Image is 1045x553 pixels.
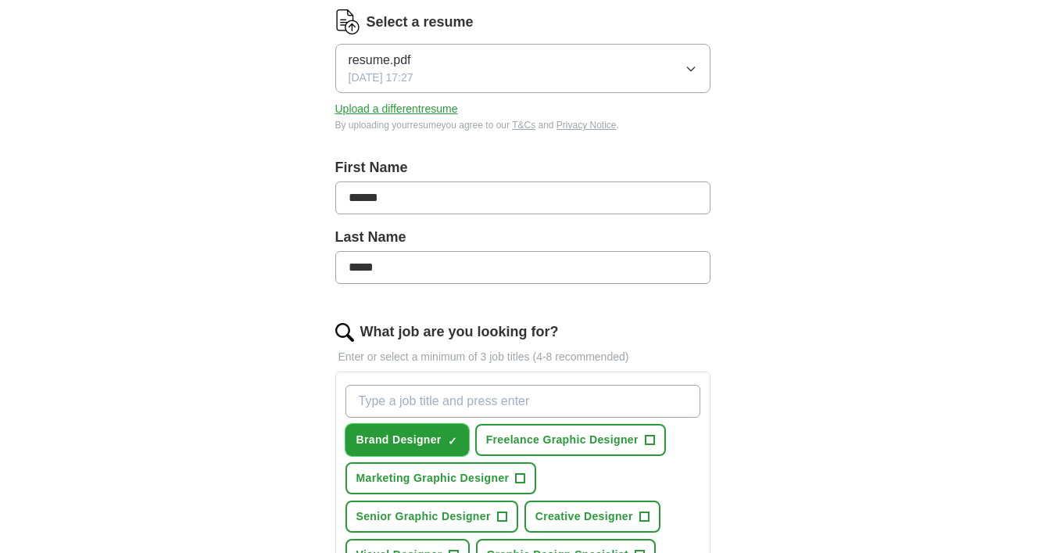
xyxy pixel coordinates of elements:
[335,349,710,365] p: Enter or select a minimum of 3 job titles (4-8 recommended)
[360,321,559,343] label: What job are you looking for?
[335,9,360,34] img: CV Icon
[535,508,633,525] span: Creative Designer
[345,424,469,456] button: Brand Designer✓
[356,470,510,487] span: Marketing Graphic Designer
[335,101,458,117] button: Upload a differentresume
[345,385,700,418] input: Type a job title and press enter
[367,12,474,33] label: Select a resume
[524,501,660,533] button: Creative Designer
[335,118,710,132] div: By uploading your resume you agree to our and .
[335,157,710,178] label: First Name
[356,432,442,448] span: Brand Designer
[556,120,617,131] a: Privacy Notice
[345,462,537,494] button: Marketing Graphic Designer
[349,70,413,86] span: [DATE] 17:27
[486,432,639,448] span: Freelance Graphic Designer
[335,44,710,93] button: resume.pdf[DATE] 17:27
[475,424,666,456] button: Freelance Graphic Designer
[356,508,491,525] span: Senior Graphic Designer
[345,501,518,533] button: Senior Graphic Designer
[349,51,411,70] span: resume.pdf
[335,227,710,248] label: Last Name
[448,435,457,447] span: ✓
[512,120,535,131] a: T&Cs
[335,323,354,342] img: search.png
